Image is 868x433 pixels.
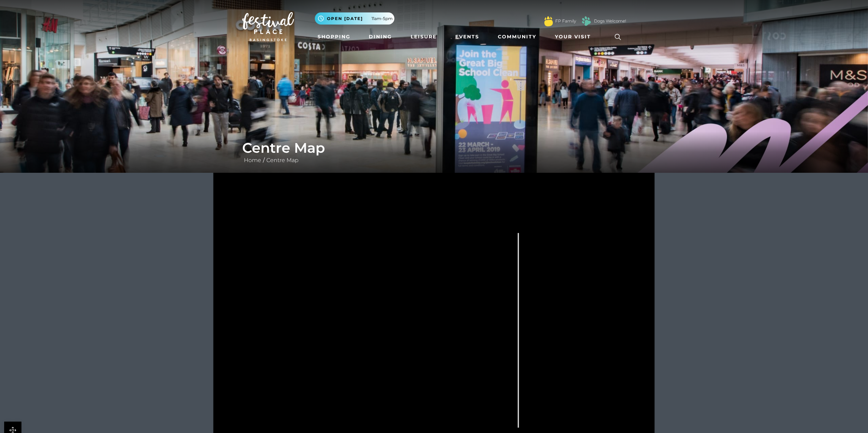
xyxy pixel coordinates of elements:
[315,30,353,43] a: Shopping
[327,16,363,22] span: Open [DATE]
[408,30,439,43] a: Leisure
[372,16,393,22] span: 11am-5pm
[366,30,395,43] a: Dining
[315,12,394,25] button: Open [DATE] 11am-5pm
[552,30,597,43] a: Your Visit
[237,140,631,164] div: /
[594,18,626,24] a: Dogs Welcome!
[242,140,626,156] h1: Centre Map
[555,18,576,24] a: FP Family
[242,12,294,41] img: Festival Place Logo
[555,33,591,40] span: Your Visit
[453,30,482,43] a: Events
[242,157,263,163] a: Home
[265,157,300,163] a: Centre Map
[495,30,539,43] a: Community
